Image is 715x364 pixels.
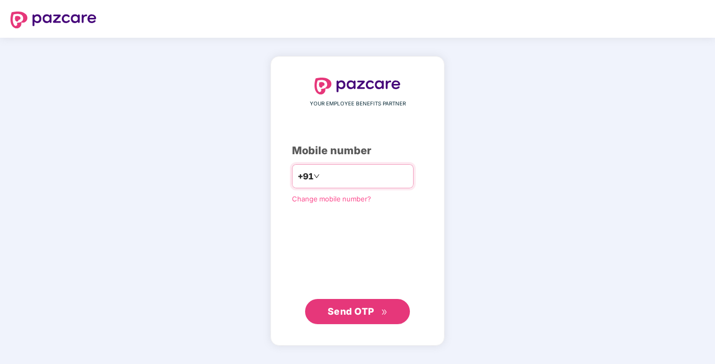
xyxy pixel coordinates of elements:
button: Send OTPdouble-right [305,299,410,324]
span: double-right [381,309,388,316]
span: YOUR EMPLOYEE BENEFITS PARTNER [310,100,406,108]
img: logo [315,78,400,94]
img: logo [10,12,96,28]
a: Change mobile number? [292,195,371,203]
span: Send OTP [328,306,374,317]
div: Mobile number [292,143,423,159]
span: down [313,173,320,179]
span: +91 [298,170,313,183]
